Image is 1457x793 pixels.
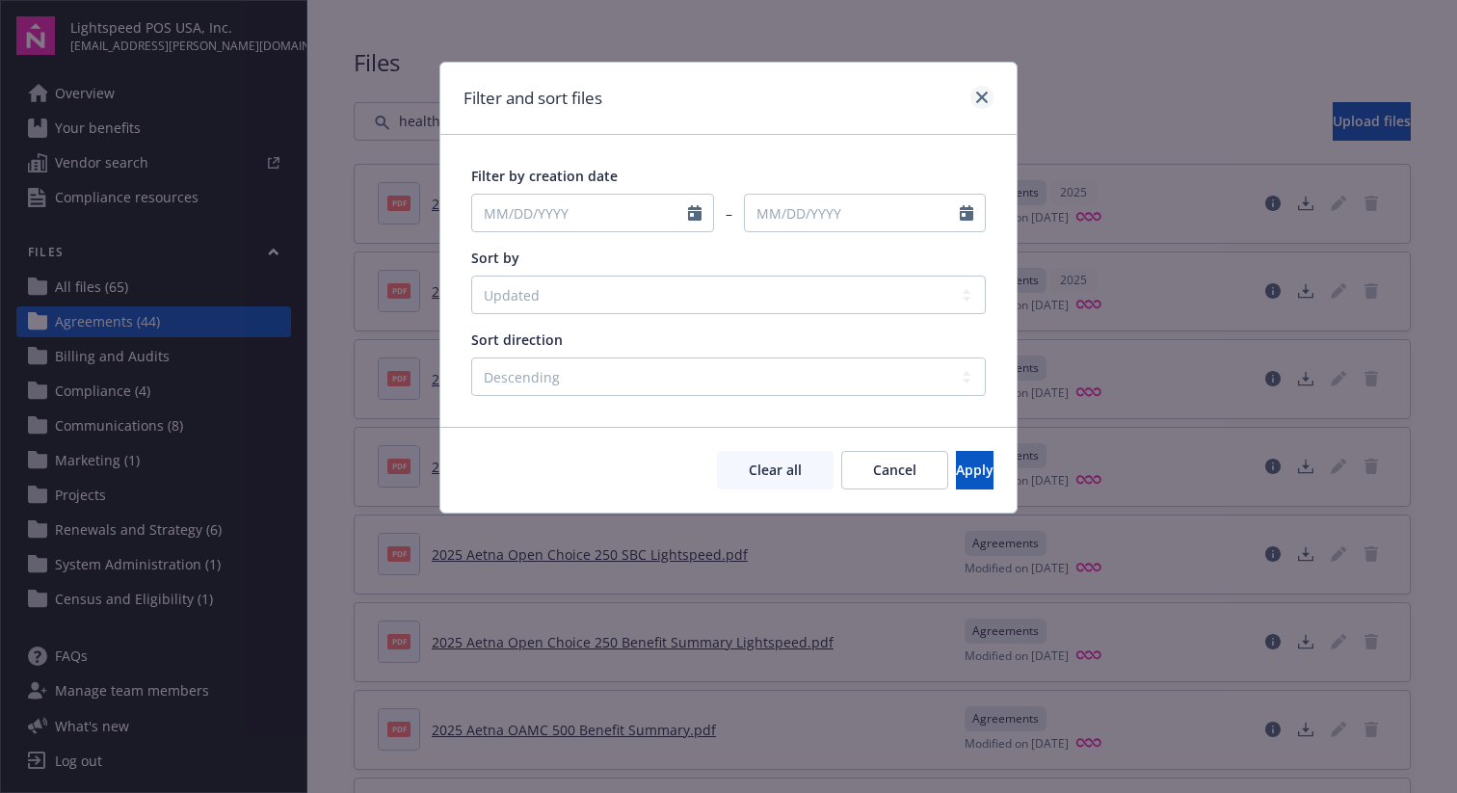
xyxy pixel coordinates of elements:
button: Apply [956,451,993,489]
span: – [726,203,732,224]
input: MM/DD/YYYY [472,195,688,231]
a: close [970,86,993,109]
h1: Filter and sort files [464,86,602,111]
input: MM/DD/YYYY [745,195,961,231]
span: Sort direction [471,330,563,349]
span: Filter by creation date [471,167,618,185]
svg: Calendar [688,205,702,221]
span: Clear all [749,461,802,479]
span: Cancel [873,461,916,479]
span: Sort by [471,249,519,267]
svg: Calendar [960,205,973,221]
span: Apply [956,461,993,479]
button: Clear all [717,451,834,489]
button: Cancel [841,451,948,489]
